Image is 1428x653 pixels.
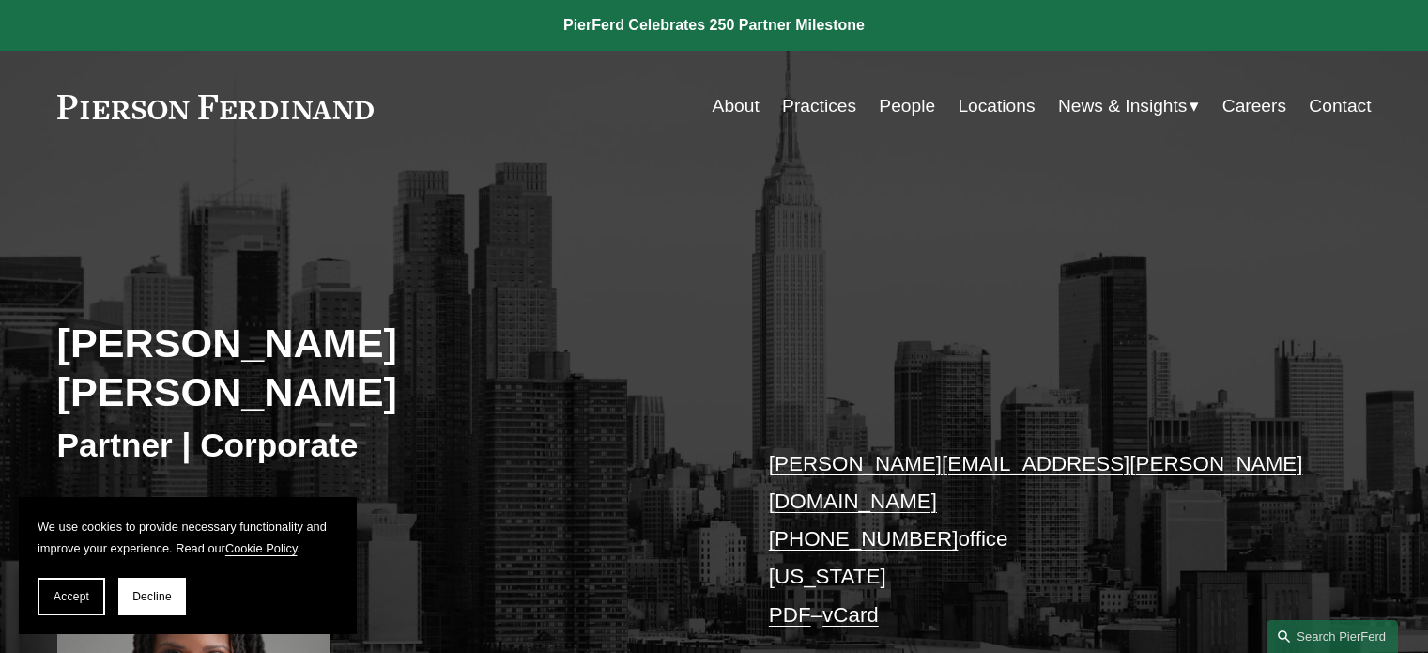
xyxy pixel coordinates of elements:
[132,590,172,603] span: Decline
[1058,90,1188,123] span: News & Insights
[38,516,338,559] p: We use cookies to provide necessary functionality and improve your experience. Read our .
[769,603,811,627] a: PDF
[54,590,89,603] span: Accept
[769,452,1303,513] a: [PERSON_NAME][EMAIL_ADDRESS][PERSON_NAME][DOMAIN_NAME]
[38,578,105,615] button: Accept
[57,319,714,417] h2: [PERSON_NAME] [PERSON_NAME]
[1058,88,1200,124] a: folder dropdown
[713,88,760,124] a: About
[1309,88,1371,124] a: Contact
[19,497,357,634] section: Cookie banner
[879,88,935,124] a: People
[225,541,298,555] a: Cookie Policy
[118,578,186,615] button: Decline
[769,445,1316,635] p: office [US_STATE] –
[769,527,959,551] a: [PHONE_NUMBER]
[822,603,879,627] a: vCard
[958,88,1035,124] a: Locations
[1267,620,1398,653] a: Search this site
[782,88,856,124] a: Practices
[1222,88,1286,124] a: Careers
[57,425,714,466] h3: Partner | Corporate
